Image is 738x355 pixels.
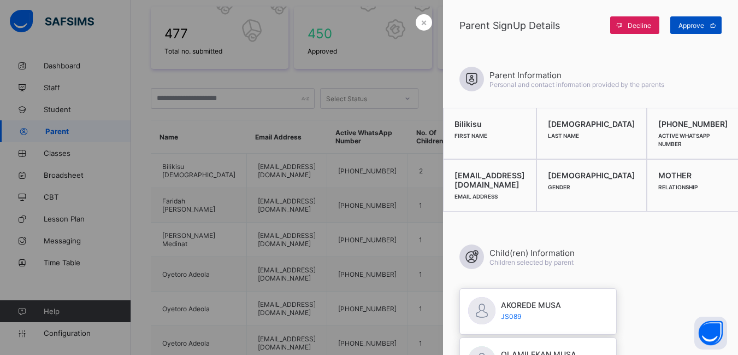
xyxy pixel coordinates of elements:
[658,132,710,147] span: Active WhatsApp Number
[459,20,605,31] span: Parent SignUp Details
[501,312,561,321] span: JS089
[454,171,525,189] span: [EMAIL_ADDRESS][DOMAIN_NAME]
[548,132,579,139] span: Last Name
[489,70,664,80] span: Parent Information
[628,21,651,30] span: Decline
[658,119,728,129] span: [PHONE_NUMBER]
[421,16,427,28] span: ×
[501,300,561,310] span: AKOREDE MUSA
[454,132,487,139] span: First Name
[454,119,525,129] span: Bilikisu
[658,184,698,190] span: Relationship
[489,248,575,258] span: Child(ren) Information
[454,193,498,200] span: Email Address
[678,21,704,30] span: Approve
[489,80,664,89] span: Personal and contact information provided by the parents
[489,258,574,266] span: Children selected by parent
[548,184,570,190] span: Gender
[658,171,728,180] span: MOTHER
[548,171,635,180] span: [DEMOGRAPHIC_DATA]
[548,119,635,129] span: [DEMOGRAPHIC_DATA]
[694,317,727,350] button: Open asap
